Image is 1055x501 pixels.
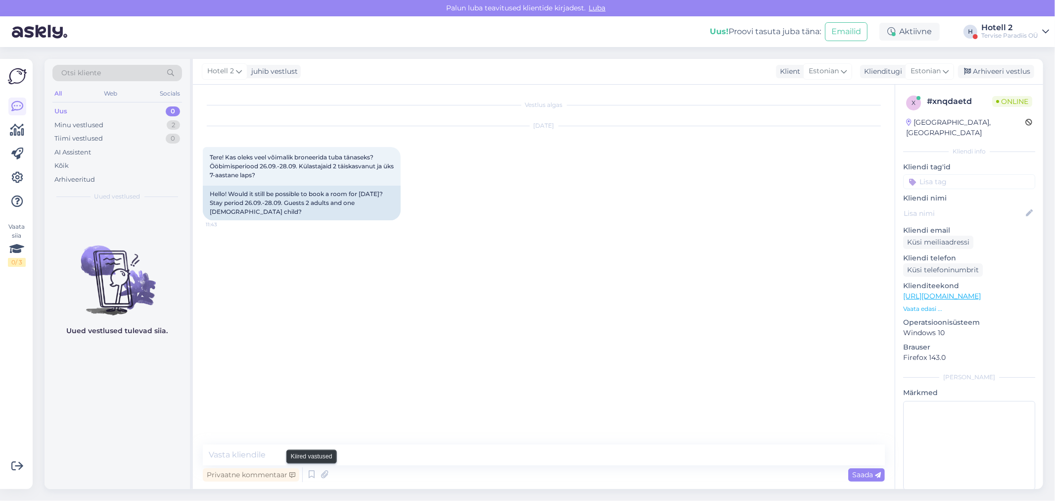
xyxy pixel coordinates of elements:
div: 0 / 3 [8,258,26,267]
span: Saada [852,470,881,479]
div: # xnqdaetd [927,96,992,107]
p: Märkmed [903,388,1035,398]
p: Kliendi tag'id [903,162,1035,172]
span: 11:43 [206,221,243,228]
img: Askly Logo [8,67,27,86]
a: [URL][DOMAIN_NAME] [903,292,981,301]
span: Online [992,96,1032,107]
div: juhib vestlust [247,66,298,77]
div: 2 [167,120,180,130]
div: Uus [54,106,67,116]
b: Uus! [710,27,729,36]
div: Web [102,87,120,100]
div: 0 [166,134,180,144]
img: No chats [45,228,190,317]
span: Otsi kliente [61,68,101,78]
p: Brauser [903,342,1035,352]
p: Uued vestlused tulevad siia. [67,326,168,336]
div: Socials [158,87,182,100]
span: Tere! Kas oleks veel võimalik broneerida tuba tänaseks? Ööbimisperiood 26.09.-28.09. Külastajaid ... [210,153,395,179]
small: Kiired vastused [291,452,332,461]
span: x [912,99,916,106]
a: Hotell 2Tervise Paradiis OÜ [981,24,1049,40]
div: Tiimi vestlused [54,134,103,144]
div: [PERSON_NAME] [903,373,1035,382]
div: AI Assistent [54,148,91,157]
p: Kliendi nimi [903,193,1035,203]
div: Klient [776,66,800,77]
p: Kliendi email [903,225,1035,236]
p: Kliendi telefon [903,253,1035,263]
div: Küsi telefoninumbrit [903,263,983,277]
div: Privaatne kommentaar [203,468,299,482]
span: Hotell 2 [207,66,234,77]
div: Hello! Would it still be possible to book a room for [DATE]? Stay period 26.09.-28.09. Guests 2 a... [203,186,401,220]
span: Estonian [911,66,941,77]
div: Arhiveeritud [54,175,95,185]
div: Klienditugi [860,66,902,77]
span: Uued vestlused [94,192,140,201]
div: H [963,25,977,39]
div: Hotell 2 [981,24,1038,32]
div: Proovi tasuta juba täna: [710,26,821,38]
span: Estonian [809,66,839,77]
div: Kliendi info [903,147,1035,156]
div: Vestlus algas [203,100,885,109]
p: Klienditeekond [903,281,1035,291]
span: Luba [586,3,609,12]
div: Arhiveeri vestlus [958,65,1034,78]
p: Firefox 143.0 [903,352,1035,363]
div: Aktiivne [879,23,940,41]
input: Lisa nimi [904,208,1024,219]
div: [GEOGRAPHIC_DATA], [GEOGRAPHIC_DATA] [906,117,1025,138]
div: Küsi meiliaadressi [903,236,973,249]
p: Operatsioonisüsteem [903,317,1035,328]
input: Lisa tag [903,174,1035,189]
p: Windows 10 [903,328,1035,338]
p: Vaata edasi ... [903,304,1035,313]
div: Tervise Paradiis OÜ [981,32,1038,40]
div: Kõik [54,161,69,171]
div: Minu vestlused [54,120,103,130]
div: 0 [166,106,180,116]
div: [DATE] [203,121,885,130]
div: All [52,87,64,100]
div: Vaata siia [8,222,26,267]
button: Emailid [825,22,868,41]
